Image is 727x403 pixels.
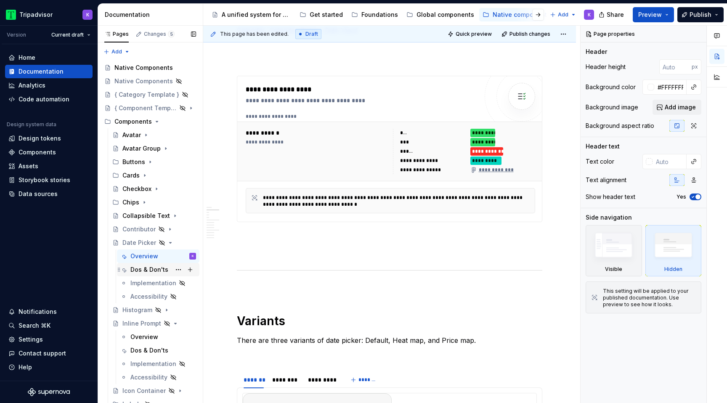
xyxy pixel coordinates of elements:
div: Buttons [122,158,145,166]
div: Help [19,363,32,371]
div: Analytics [19,81,45,90]
div: Assets [19,162,38,170]
input: Auto [654,80,687,95]
a: Histogram [109,303,199,317]
div: Cards [109,169,199,182]
div: Notifications [19,308,57,316]
a: Storybook stories [5,173,93,187]
a: Accessibility [117,290,199,303]
div: Version [7,32,26,38]
button: Preview [633,7,674,22]
a: Implementation [117,357,199,371]
div: Accessibility [130,292,167,301]
div: Design tokens [19,134,61,143]
button: Add image [653,100,701,115]
a: Code automation [5,93,93,106]
button: Search ⌘K [5,319,93,332]
div: Cards [122,171,140,180]
h1: Variants [237,313,542,329]
div: Tripadvisor [19,11,53,19]
div: Native Components [114,77,173,85]
div: Chips [109,196,199,209]
a: Avatar [109,128,199,142]
div: K [86,11,89,18]
div: A unified system for every journey. [222,11,291,19]
div: Page tree [208,6,546,23]
div: Inline Prompt [122,319,161,328]
div: Header height [586,63,626,71]
a: Native components [479,8,554,21]
span: Current draft [51,32,84,38]
svg: Supernova Logo [28,388,70,396]
div: Documentation [105,11,199,19]
div: { Component Template } [114,104,177,112]
div: Chips [122,198,139,207]
div: K [192,252,194,260]
div: Avatar Group [122,144,161,153]
div: Foundations [361,11,398,19]
a: { Category Template } [101,88,199,101]
div: Get started [310,11,343,19]
div: Storybook stories [19,176,70,184]
div: Overview [130,333,158,341]
div: Code automation [19,95,69,103]
div: Visible [605,266,622,273]
div: Components [114,117,152,126]
input: Auto [659,59,692,74]
div: Home [19,53,35,62]
span: Publish [690,11,711,19]
a: { Component Template } [101,101,199,115]
label: Yes [677,194,686,200]
div: Implementation [130,279,176,287]
div: Pages [104,31,129,37]
div: Contact support [19,349,66,358]
span: This page has been edited. [220,31,289,37]
div: Global components [417,11,474,19]
div: Text alignment [586,176,626,184]
a: Dos & Don'ts [117,263,199,276]
span: Quick preview [456,31,492,37]
div: Text color [586,157,614,166]
p: px [692,64,698,70]
div: Header [586,48,607,56]
a: Home [5,51,93,64]
div: Background image [586,103,638,111]
a: Assets [5,159,93,173]
a: Contributor [109,223,199,236]
span: Publish changes [509,31,550,37]
button: Notifications [5,305,93,318]
a: Avatar Group [109,142,199,155]
div: Accessibility [130,373,167,382]
button: Publish changes [499,28,554,40]
img: 0ed0e8b8-9446-497d-bad0-376821b19aa5.png [6,10,16,20]
div: This setting will be applied to your published documentation. Use preview to see how it looks. [603,288,696,308]
div: { Category Template } [114,90,179,99]
div: Buttons [109,155,199,169]
div: Checkbox [122,185,151,193]
button: Help [5,361,93,374]
a: Accessibility [117,371,199,384]
a: Get started [296,8,346,21]
div: Dos & Don'ts [130,265,168,274]
div: Side navigation [586,213,632,222]
button: Share [594,7,629,22]
div: Histogram [122,306,152,314]
div: Header text [586,142,620,151]
span: Draft [305,31,318,37]
div: Implementation [130,360,176,368]
input: Auto [653,154,687,169]
div: Dos & Don'ts [130,346,168,355]
a: Checkbox [109,182,199,196]
div: Background aspect ratio [586,122,654,130]
a: Collapsible Text [109,209,199,223]
div: Components [19,148,56,156]
a: Implementation [117,276,199,290]
a: Design tokens [5,132,93,145]
div: K [588,11,591,18]
a: Icon Container [109,384,199,398]
button: Add [547,9,579,21]
div: Data sources [19,190,58,198]
div: Visible [586,225,642,276]
div: Changes [144,31,175,37]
